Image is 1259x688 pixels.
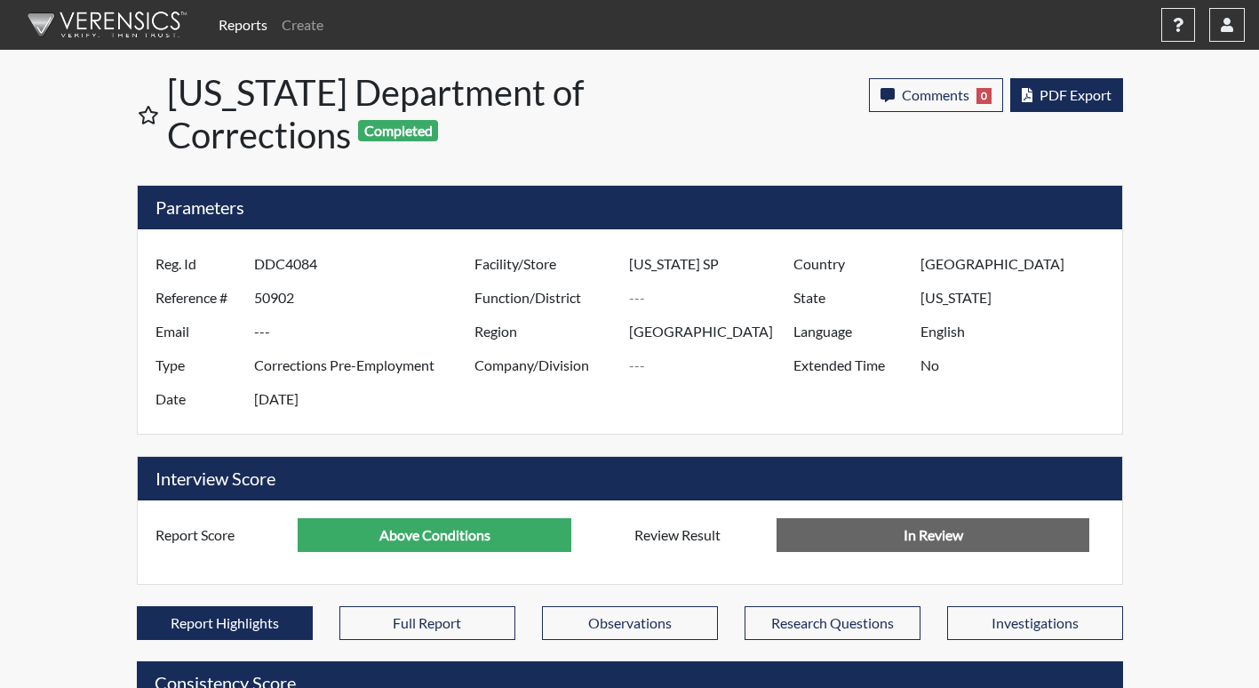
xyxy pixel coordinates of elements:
input: --- [920,281,1117,315]
h5: Parameters [138,186,1122,229]
input: No Decision [777,518,1089,552]
label: Reference # [142,281,254,315]
button: Report Highlights [137,606,313,640]
input: --- [254,281,479,315]
label: Type [142,348,254,382]
label: Language [780,315,920,348]
label: Extended Time [780,348,920,382]
input: --- [254,315,479,348]
button: Research Questions [745,606,920,640]
span: Completed [358,120,438,141]
input: --- [629,281,798,315]
label: Region [461,315,630,348]
h1: [US_STATE] Department of Corrections [167,71,632,156]
label: State [780,281,920,315]
button: Observations [542,606,718,640]
button: PDF Export [1010,78,1123,112]
input: --- [629,315,798,348]
label: Date [142,382,254,416]
span: 0 [976,88,992,104]
span: Comments [902,86,969,103]
span: PDF Export [1040,86,1112,103]
a: Create [275,7,331,43]
button: Investigations [947,606,1123,640]
label: Review Result [621,518,777,552]
input: --- [254,382,479,416]
label: Function/District [461,281,630,315]
input: --- [629,247,798,281]
button: Comments0 [869,78,1003,112]
label: Facility/Store [461,247,630,281]
label: Company/Division [461,348,630,382]
button: Full Report [339,606,515,640]
label: Country [780,247,920,281]
input: --- [920,348,1117,382]
input: --- [254,348,479,382]
input: --- [920,315,1117,348]
label: Reg. Id [142,247,254,281]
input: --- [629,348,798,382]
input: --- [298,518,571,552]
a: Reports [211,7,275,43]
input: --- [254,247,479,281]
h5: Interview Score [138,457,1122,500]
label: Report Score [142,518,299,552]
label: Email [142,315,254,348]
input: --- [920,247,1117,281]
